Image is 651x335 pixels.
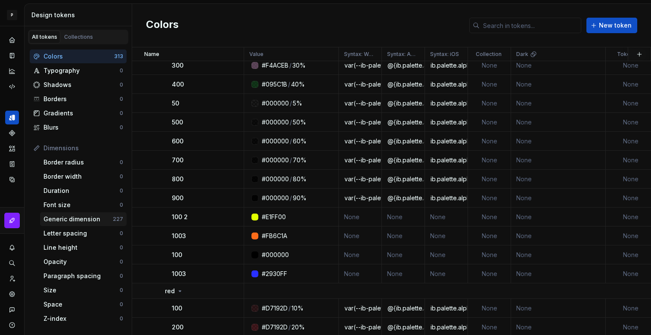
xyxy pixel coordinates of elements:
[40,170,127,183] a: Border width0
[586,18,637,33] button: New token
[291,323,305,332] div: 20%
[262,80,287,89] div: #095C1B
[339,226,382,245] td: None
[172,194,183,202] p: 900
[43,300,120,309] div: Space
[146,18,179,33] h2: Colors
[5,272,19,285] a: Invite team
[262,304,288,313] div: #D7192D
[120,124,123,131] div: 0
[40,298,127,311] a: Space0
[293,194,307,202] div: 90%
[5,126,19,140] div: Components
[382,175,424,183] div: @{ib.palette.alpha.black.800}
[511,245,606,264] td: None
[40,198,127,212] a: Font size0
[120,67,123,74] div: 0
[382,208,425,226] td: None
[339,61,381,70] div: var(--ib-palette-alpha-black-300)
[43,123,120,132] div: Blurs
[382,80,424,89] div: @{ib.palette.alpha.black.400}
[5,157,19,171] div: Storybook stories
[425,99,467,108] div: ib.palette.alpha.black.50
[43,52,114,61] div: Colors
[5,111,19,124] a: Design tokens
[425,156,467,164] div: ib.palette.alpha.black.700
[30,50,127,63] a: Colors313
[290,175,292,183] div: /
[382,304,424,313] div: @{ib.palette.alpha.red.100}
[43,172,120,181] div: Border width
[30,121,127,134] a: Blurs0
[43,201,120,209] div: Font size
[120,301,123,308] div: 0
[5,64,19,78] div: Analytics
[113,216,123,223] div: 227
[468,94,511,113] td: None
[5,173,19,186] a: Data sources
[43,144,123,152] div: Dimensions
[120,230,123,237] div: 0
[290,156,292,164] div: /
[43,215,113,223] div: Generic dimension
[425,194,467,202] div: ib.palette.alpha.black.900
[382,99,424,108] div: @{ib.palette.alpha.black.50}
[249,51,263,58] p: Value
[425,245,468,264] td: None
[172,137,183,146] p: 600
[289,61,291,70] div: /
[30,64,127,78] a: Typography0
[7,10,17,20] div: P
[511,151,606,170] td: None
[172,251,182,259] p: 100
[430,51,459,58] p: Syntax: iOS
[288,304,291,313] div: /
[5,80,19,93] div: Code automation
[290,118,292,127] div: /
[120,273,123,279] div: 0
[262,194,289,202] div: #000000
[599,21,632,30] span: New token
[468,113,511,132] td: None
[43,95,120,103] div: Borders
[43,243,120,252] div: Line height
[387,51,418,58] p: Syntax: Android
[339,208,382,226] td: None
[5,287,19,301] div: Settings
[172,80,184,89] p: 400
[43,158,120,167] div: Border radius
[262,118,289,127] div: #000000
[5,142,19,155] div: Assets
[43,66,120,75] div: Typography
[40,269,127,283] a: Paragraph spacing0
[511,170,606,189] td: None
[40,255,127,269] a: Opacity0
[339,137,381,146] div: var(--ib-palette-alpha-black-600)
[64,34,93,40] div: Collections
[5,241,19,254] button: Notifications
[172,270,186,278] p: 1003
[468,208,511,226] td: None
[43,314,120,323] div: Z-index
[120,187,123,194] div: 0
[43,186,120,195] div: Duration
[5,303,19,316] button: Contact support
[262,175,289,183] div: #000000
[43,229,120,238] div: Letter spacing
[382,194,424,202] div: @{ib.palette.alpha.black.900}
[339,304,381,313] div: var(--ib-palette-alpha-red-100)
[30,106,127,120] a: Gradients0
[425,118,467,127] div: ib.palette.alpha.black.500
[468,245,511,264] td: None
[288,323,291,332] div: /
[172,61,183,70] p: 300
[468,226,511,245] td: None
[339,99,381,108] div: var(--ib-palette-alpha-black-50)
[120,110,123,117] div: 0
[32,34,57,40] div: All tokens
[262,137,289,146] div: #000000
